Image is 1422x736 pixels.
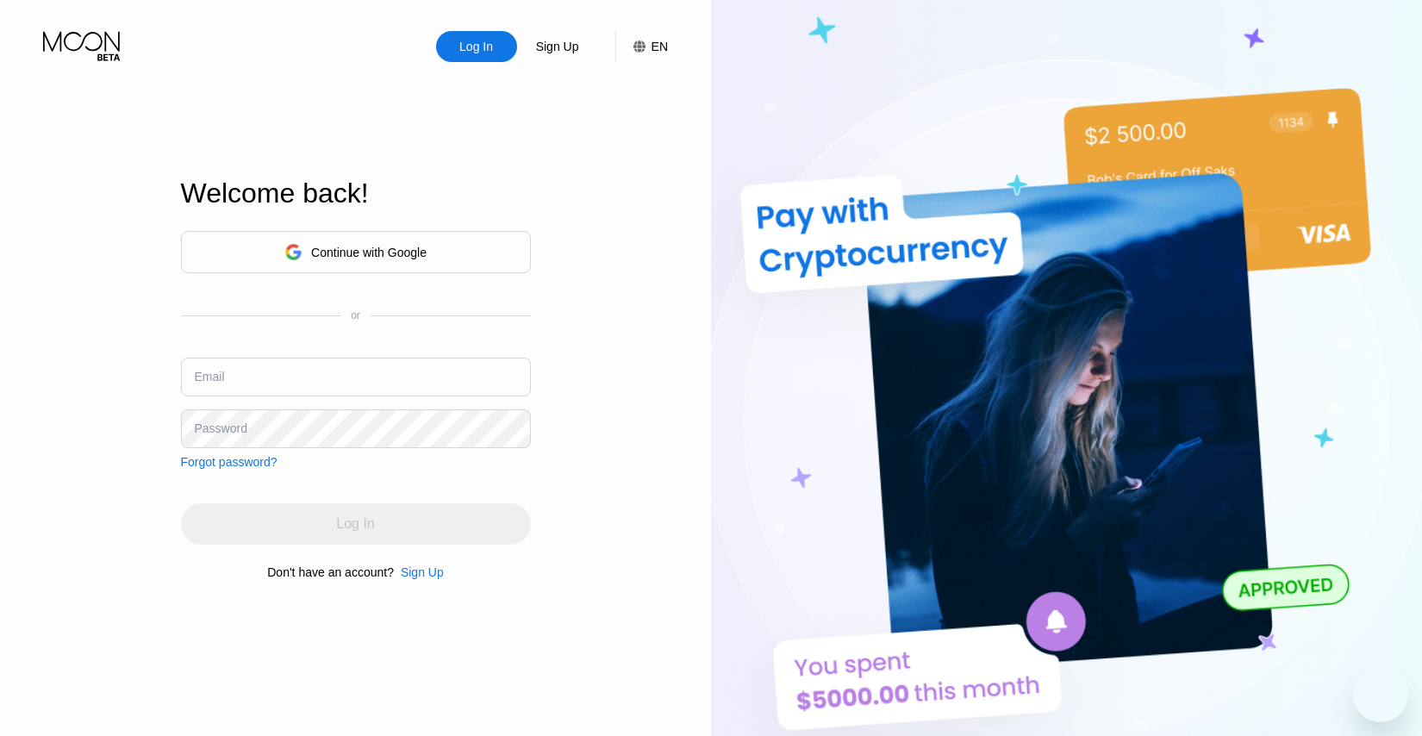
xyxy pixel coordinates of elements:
div: EN [652,40,668,53]
div: Continue with Google [311,246,427,259]
div: Continue with Google [181,231,531,273]
div: Don't have an account? [267,565,394,579]
div: Log In [458,38,495,55]
div: Email [195,370,225,384]
iframe: Button to launch messaging window [1353,667,1408,722]
div: Sign Up [534,38,581,55]
div: Password [195,421,247,435]
div: Log In [436,31,517,62]
div: Sign Up [401,565,444,579]
div: Sign Up [517,31,598,62]
div: Sign Up [394,565,444,579]
div: Forgot password? [181,455,278,469]
div: EN [615,31,668,62]
div: Welcome back! [181,178,531,209]
div: or [351,309,360,321]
